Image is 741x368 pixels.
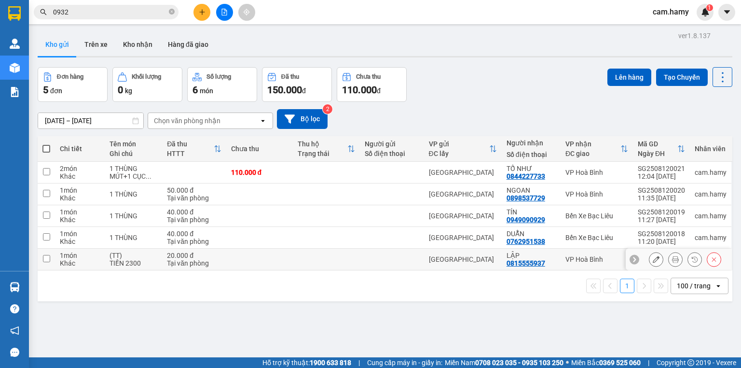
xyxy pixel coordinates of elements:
[424,136,502,162] th: Toggle SortBy
[429,190,497,198] div: [GEOGRAPHIC_DATA]
[38,113,143,128] input: Select a date range.
[281,73,299,80] div: Đã thu
[60,172,100,180] div: Khác
[507,216,545,224] div: 0949090929
[77,33,115,56] button: Trên xe
[110,150,157,157] div: Ghi chú
[718,4,735,21] button: caret-down
[132,73,161,80] div: Khối lượng
[10,39,20,49] img: warehouse-icon
[365,150,419,157] div: Số điện thoại
[60,238,100,245] div: Khác
[277,109,328,129] button: Bộ lọc
[206,73,231,80] div: Số lượng
[342,84,377,96] span: 110.000
[167,186,221,194] div: 50.000 đ
[10,282,20,292] img: warehouse-icon
[216,4,233,21] button: file-add
[620,279,634,293] button: 1
[167,238,221,245] div: Tại văn phòng
[110,212,157,220] div: 1 THÙNG
[231,145,288,153] div: Chưa thu
[40,9,47,15] span: search
[638,238,685,245] div: 11:20 [DATE]
[43,84,48,96] span: 5
[10,87,20,97] img: solution-icon
[167,140,213,148] div: Đã thu
[267,84,302,96] span: 150.000
[708,4,711,11] span: 1
[678,30,711,41] div: ver 1.8.137
[429,150,489,157] div: ĐC lấy
[429,255,497,263] div: [GEOGRAPHIC_DATA]
[10,326,19,335] span: notification
[110,165,157,180] div: 1 THÙNG MÚT+1 CỤC NHỎ
[193,4,210,21] button: plus
[638,216,685,224] div: 11:27 [DATE]
[507,165,556,172] div: TỐ NHƯ
[167,208,221,216] div: 40.000 đ
[231,169,288,176] div: 110.000 đ
[656,69,708,86] button: Tạo Chuyến
[565,212,628,220] div: Bến Xe Bạc Liêu
[365,140,419,148] div: Người gửi
[356,73,381,80] div: Chưa thu
[10,348,19,357] span: message
[638,150,677,157] div: Ngày ĐH
[167,194,221,202] div: Tại văn phòng
[146,172,151,180] span: ...
[648,357,649,368] span: |
[60,194,100,202] div: Khác
[638,140,677,148] div: Mã GD
[566,361,569,365] span: ⚪️
[187,67,257,102] button: Số lượng6món
[125,87,132,95] span: kg
[200,87,213,95] span: món
[160,33,216,56] button: Hàng đã giao
[695,190,727,198] div: cam.hamy
[561,136,633,162] th: Toggle SortBy
[310,359,351,367] strong: 1900 633 818
[638,208,685,216] div: SG2508120019
[507,186,556,194] div: NGOAN
[714,282,722,290] svg: open
[429,140,489,148] div: VP gửi
[723,8,731,16] span: caret-down
[302,87,306,95] span: đ
[565,140,620,148] div: VP nhận
[167,216,221,224] div: Tại văn phòng
[638,194,685,202] div: 11:35 [DATE]
[475,359,563,367] strong: 0708 023 035 - 0935 103 250
[60,145,100,153] div: Chi tiết
[262,67,332,102] button: Đã thu150.000đ
[110,190,157,198] div: 1 THÙNG
[169,8,175,17] span: close-circle
[507,238,545,245] div: 0762951538
[38,67,108,102] button: Đơn hàng5đơn
[507,194,545,202] div: 0898537729
[8,6,21,21] img: logo-vxr
[377,87,381,95] span: đ
[429,169,497,176] div: [GEOGRAPHIC_DATA]
[53,7,167,17] input: Tìm tên, số ĐT hoặc mã đơn
[599,359,641,367] strong: 0369 525 060
[10,304,19,313] span: question-circle
[192,84,198,96] span: 6
[167,259,221,267] div: Tại văn phòng
[695,212,727,220] div: cam.hamy
[358,357,360,368] span: |
[110,140,157,148] div: Tên món
[167,150,213,157] div: HTTT
[115,33,160,56] button: Kho nhận
[507,252,556,259] div: LẬP
[243,9,250,15] span: aim
[507,259,545,267] div: 0815555937
[169,9,175,14] span: close-circle
[706,4,713,11] sup: 1
[565,190,628,198] div: VP Hoà Bình
[695,169,727,176] div: cam.hamy
[57,73,83,80] div: Đơn hàng
[167,252,221,259] div: 20.000 đ
[259,117,267,125] svg: open
[298,150,347,157] div: Trạng thái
